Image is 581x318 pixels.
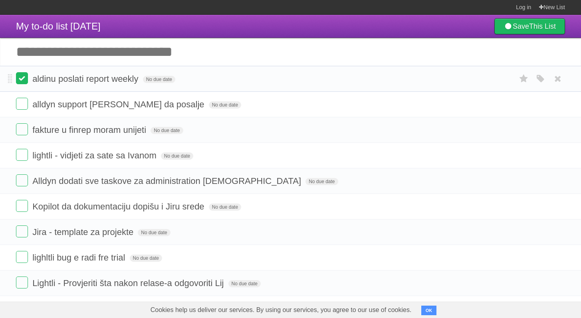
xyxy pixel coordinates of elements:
span: No due date [209,203,241,211]
span: No due date [305,178,338,185]
span: Alldyn dodati sve taskove za administration [DEMOGRAPHIC_DATA] [32,176,303,186]
span: My to-do list [DATE] [16,21,101,32]
span: Lightli - Provjeriti šta nakon relase-a odgovoriti Lij [32,278,226,288]
label: Done [16,251,28,263]
button: OK [421,306,437,315]
span: No due date [130,255,162,262]
span: No due date [209,101,241,109]
span: lightli - vidjeti za sate sa Ivanom [32,150,159,160]
span: No due date [228,280,261,287]
label: Done [16,277,28,288]
span: No due date [138,229,170,236]
label: Done [16,200,28,212]
label: Done [16,72,28,84]
label: Done [16,98,28,110]
label: Star task [516,72,531,85]
b: This List [529,22,556,30]
label: Done [16,149,28,161]
span: fakture u finrep moram unijeti [32,125,148,135]
span: aldinu poslati report weekly [32,74,140,84]
label: Done [16,174,28,186]
span: alldyn support [PERSON_NAME] da posalje [32,99,206,109]
label: Done [16,225,28,237]
span: Kopilot da dokumentaciju dopišu i Jiru srede [32,201,206,211]
a: SaveThis List [494,18,565,34]
span: lighltli bug e radi fre trial [32,253,127,263]
span: Cookies help us deliver our services. By using our services, you agree to our use of cookies. [143,302,420,318]
span: No due date [143,76,175,83]
span: No due date [151,127,183,134]
span: Jira - template za projekte [32,227,135,237]
label: Done [16,123,28,135]
span: No due date [161,152,193,160]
